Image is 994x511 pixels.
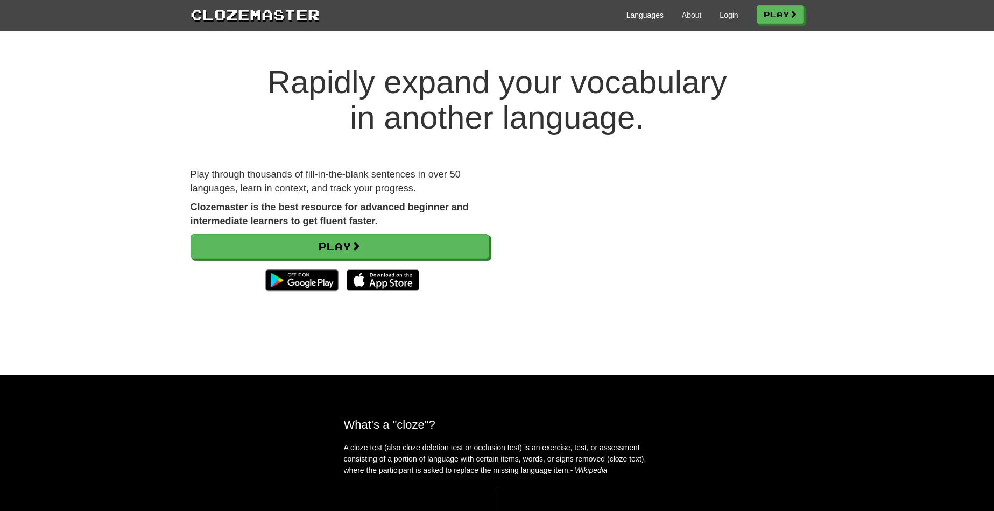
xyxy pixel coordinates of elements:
img: Download_on_the_App_Store_Badge_US-UK_135x40-25178aeef6eb6b83b96f5f2d004eda3bffbb37122de64afbaef7... [347,269,419,291]
a: Login [720,10,738,20]
a: About [682,10,702,20]
h2: What's a "cloze"? [344,418,651,431]
a: Play [191,234,489,259]
img: Get it on Google Play [260,264,343,296]
a: Play [757,5,804,24]
a: Clozemaster [191,4,320,24]
p: Play through thousands of fill-in-the-blank sentences in over 50 languages, learn in context, and... [191,168,489,195]
p: A cloze test (also cloze deletion test or occlusion test) is an exercise, test, or assessment con... [344,442,651,476]
em: - Wikipedia [570,466,608,474]
strong: Clozemaster is the best resource for advanced beginner and intermediate learners to get fluent fa... [191,202,469,226]
a: Languages [626,10,664,20]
